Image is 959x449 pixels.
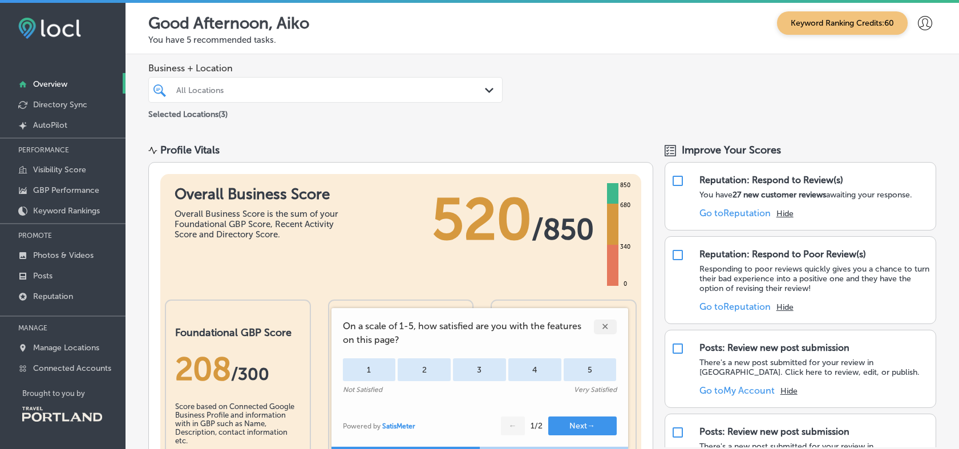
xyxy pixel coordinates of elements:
strong: 27 new customer reviews [733,190,826,200]
h2: Foundational GBP Score [175,326,301,339]
p: Posts [33,271,52,281]
div: 208 [175,350,301,388]
div: 1 [343,358,396,381]
span: Improve Your Scores [682,144,781,156]
p: Brought to you by [22,389,126,398]
span: / 850 [532,212,594,246]
p: You have 5 recommended tasks. [148,35,936,45]
p: GBP Performance [33,185,99,195]
button: Hide [780,386,798,396]
span: 520 [432,185,532,254]
span: Keyword Ranking Credits: 60 [777,11,908,35]
span: On a scale of 1-5, how satisfied are you with the features on this page? [343,319,594,347]
div: 0 [621,280,629,289]
img: fda3e92497d09a02dc62c9cd864e3231.png [18,18,81,39]
div: Overall Business Score is the sum of your Foundational GBP Score, Recent Activity Score and Direc... [175,209,346,240]
p: Overview [33,79,67,89]
div: 340 [618,242,633,252]
div: 3 [453,358,506,381]
p: Photos & Videos [33,250,94,260]
div: 5 [564,358,617,381]
span: / 300 [231,364,269,385]
button: Hide [776,302,794,312]
div: Not Satisfied [343,386,382,394]
div: 1 / 2 [531,421,543,431]
p: Reputation [33,292,73,301]
div: Posts: Review new post submission [699,342,849,353]
p: Connected Accounts [33,363,111,373]
div: 680 [618,201,633,210]
p: Visibility Score [33,165,86,175]
div: 850 [618,181,633,190]
a: Go toMy Account [699,385,775,396]
button: ← [501,416,525,435]
p: Selected Locations ( 3 ) [148,105,228,119]
p: You have awaiting your response. [699,190,912,200]
span: Business + Location [148,63,503,74]
div: Reputation: Respond to Poor Review(s) [699,249,866,260]
p: Good Afternoon, Aiko [148,14,309,33]
p: There's a new post submitted for your review in [GEOGRAPHIC_DATA]. Click here to review, edit, or... [699,358,930,377]
button: Next→ [548,416,617,435]
p: Manage Locations [33,343,99,353]
div: All Locations [176,85,486,95]
div: ✕ [594,319,617,334]
div: Reputation: Respond to Review(s) [699,175,843,185]
div: Profile Vitals [160,144,220,156]
div: 4 [508,358,561,381]
a: Go toReputation [699,208,771,219]
a: SatisMeter [382,422,415,430]
div: Very Satisfied [574,386,617,394]
p: AutoPilot [33,120,67,130]
p: Directory Sync [33,100,87,110]
p: Keyword Rankings [33,206,100,216]
p: Responding to poor reviews quickly gives you a chance to turn their bad experience into a positiv... [699,264,930,293]
div: Powered by [343,422,415,430]
img: Travel Portland [22,407,102,422]
h1: Overall Business Score [175,185,346,203]
div: 2 [398,358,451,381]
div: Posts: Review new post submission [699,426,849,437]
a: Go toReputation [699,301,771,312]
button: Hide [776,209,794,219]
